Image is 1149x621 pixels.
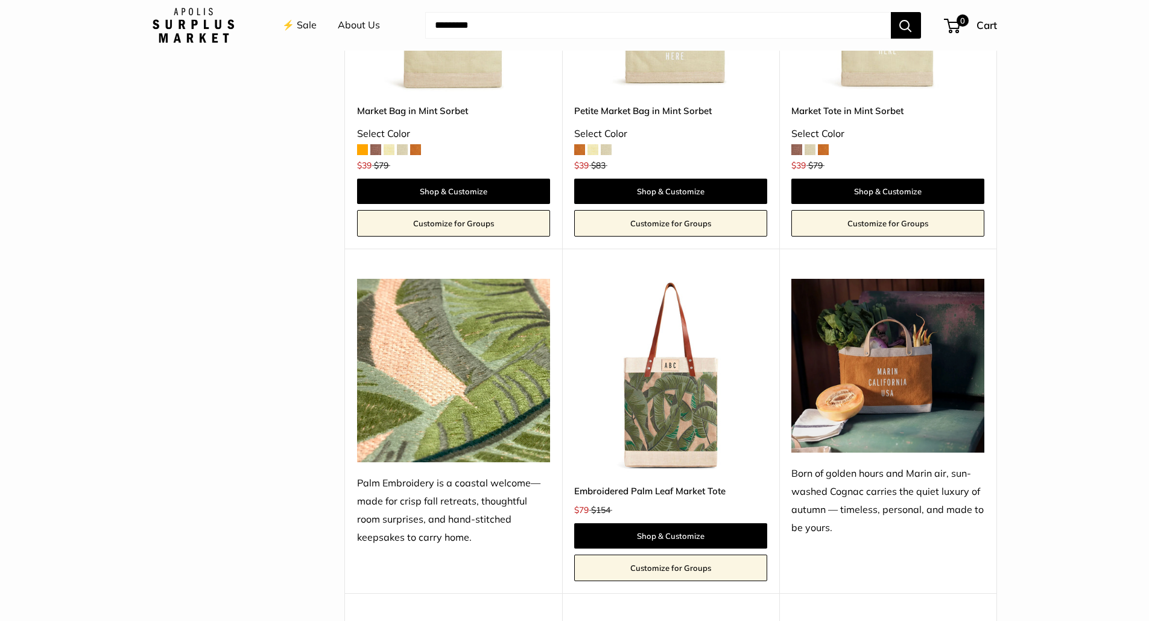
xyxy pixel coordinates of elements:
img: Born of golden hours and Marin air, sun-washed Cognac carries the quiet luxury of autumn — timele... [791,279,984,453]
div: Born of golden hours and Marin air, sun-washed Cognac carries the quiet luxury of autumn — timele... [791,465,984,537]
span: $79 [374,160,388,171]
span: $39 [574,160,589,171]
span: $39 [357,160,372,171]
a: 0 Cart [945,16,997,35]
div: Select Color [574,125,767,143]
a: Customize for Groups [357,210,550,237]
a: Customize for Groups [574,555,767,581]
a: Shop & Customize [574,179,767,204]
img: Palm Embroidery is a coastal welcome—made for crisp fall retreats, thoughtful room surprises, and... [357,279,550,462]
span: $154 [591,505,610,515]
img: Embroidered Palm Leaf Market Tote [574,279,767,472]
div: Select Color [357,125,550,143]
a: Shop & Customize [574,523,767,549]
a: Customize for Groups [791,210,984,237]
div: Palm Embroidery is a coastal welcome—made for crisp fall retreats, thoughtful room surprises, and... [357,474,550,547]
span: $79 [808,160,823,171]
a: Embroidered Palm Leaf Market Totedescription_A multi-layered motif with eight varying thread colors. [574,279,767,472]
a: Shop & Customize [357,179,550,204]
a: About Us [338,16,380,34]
div: Select Color [791,125,984,143]
img: Apolis: Surplus Market [153,8,234,43]
span: $83 [591,160,606,171]
a: Customize for Groups [574,210,767,237]
a: ⚡️ Sale [282,16,317,34]
a: Shop & Customize [791,179,984,204]
input: Search... [425,12,891,39]
a: Petite Market Bag in Mint Sorbet [574,104,767,118]
button: Search [891,12,921,39]
a: Embroidered Palm Leaf Market Tote [574,484,767,498]
span: 0 [956,14,968,27]
span: $39 [791,160,806,171]
a: Market Tote in Mint Sorbet [791,104,984,118]
span: Cart [976,19,997,31]
span: $79 [574,505,589,515]
a: Market Bag in Mint Sorbet [357,104,550,118]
